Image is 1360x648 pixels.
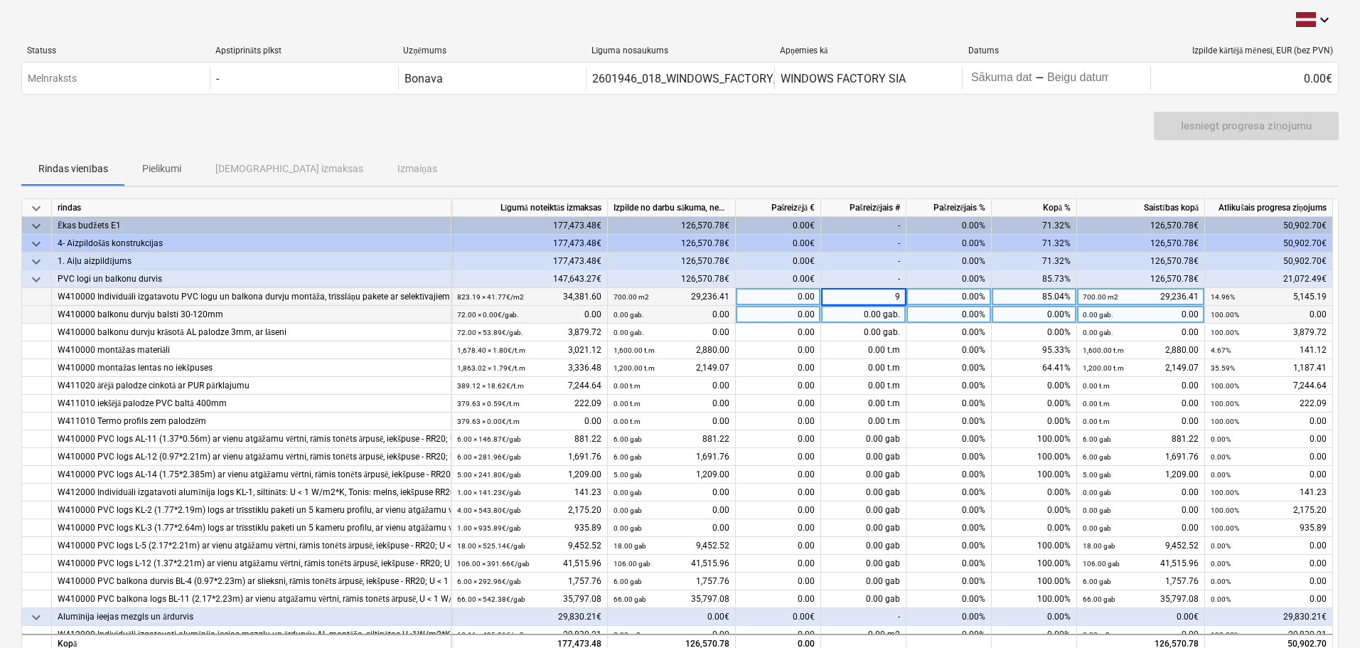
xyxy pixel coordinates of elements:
div: W410000 PVC logs L-12 (1.37*2.21m) ar vienu atgāžamu vērtni, rāmis tonēts ārpusē, iekšpuse - RR20... [58,555,445,573]
small: 700.00 m2 [614,293,649,301]
div: 0.00 gab [821,537,906,555]
div: 0.00 [1083,324,1199,341]
div: W410000 balkonu durvju balsti 30-120mm [58,306,445,324]
div: 0.00 t.m [821,377,906,395]
div: 0.00 gab [821,484,906,501]
div: 2,880.00 [614,341,729,359]
div: 0.00 gab [821,466,906,484]
small: 6.00 gab [1083,453,1111,461]
div: 0.00% [906,519,992,537]
div: 0.00% [992,501,1077,519]
div: W410000 PVC logs AL-12 (0.97*2.21m) ar vienu atgāžamu vērtni, rāmis tonēts ārpusē, iekšpuse - RR2... [58,448,445,466]
span: keyboard_arrow_down [28,200,45,217]
div: 7,244.64 [1211,377,1327,395]
div: 0.00% [906,413,992,430]
div: 85.04% [992,288,1077,306]
div: W410000 PVC logs KL-3 (1.77*2.64m) logs ar trīsstiklu paketi un 5 kameru profilu, ar vienu atgāža... [58,519,445,537]
div: W410000 balkonu durvju krāsotā AL palodze 3mm, ar lāseni [58,324,445,341]
div: 1,209.00 [457,466,601,484]
div: 0.00% [906,430,992,448]
div: Apstiprināts plkst [215,46,392,56]
div: 0.00€ [1150,67,1338,90]
small: 0.00 gab. [614,311,644,319]
div: 0.00% [906,359,992,377]
small: 100.00% [1211,329,1239,336]
div: 141.23 [1211,484,1327,501]
div: 0.00 [736,395,821,413]
div: 100.00% [992,573,1077,590]
div: 0.00 [1083,501,1199,519]
span: keyboard_arrow_down [28,609,45,626]
div: 0.00€ [736,270,821,288]
div: 935.89 [1211,519,1327,537]
div: - [821,270,906,288]
div: 50,902.70€ [1205,217,1333,235]
div: - [821,235,906,253]
div: 0.00 m2 [821,626,906,644]
div: 9,452.52 [457,537,601,555]
span: keyboard_arrow_down [28,235,45,253]
div: 177,473.48€ [451,235,608,253]
div: 0.00 [736,430,821,448]
div: 0.00 [736,519,821,537]
div: 141.12 [1211,341,1327,359]
small: 1.00 × 141.23€ / gab [457,489,521,496]
div: 0.00 [736,288,821,306]
small: 1.00 × 935.89€ / gab [457,524,521,532]
div: 0.00 [736,501,821,519]
small: 1,200.00 t.m [614,364,655,372]
div: Līgumā noteiktās izmaksas [451,199,608,217]
small: 0.00 t.m [1083,418,1110,425]
div: 100.00% [992,537,1077,555]
div: 7,244.64 [457,377,601,395]
div: 0.00 [1083,395,1199,413]
div: 126,570.78€ [1077,217,1205,235]
small: 6.00 × 281.96€ / gab [457,453,521,461]
small: 18.00 gab [614,542,646,550]
div: Uzņēmums [403,46,580,56]
small: 6.00 gab [614,435,642,443]
div: 3,336.48 [457,359,601,377]
div: 0.00 t.m [821,341,906,359]
div: 0.00 gab [821,448,906,466]
div: 0.00% [992,484,1077,501]
div: 0.00% [906,501,992,519]
div: Atlikušais progresa ziņojums [1205,199,1333,217]
div: 0.00% [906,235,992,253]
div: 0.00€ [736,608,821,626]
div: 2,149.07 [614,359,729,377]
div: 0.00 [614,413,729,430]
small: 823.19 × 41.77€ / m2 [457,293,524,301]
div: 64.41% [992,359,1077,377]
div: 100.00% [992,590,1077,608]
div: WINDOWS FACTORY SIA [781,72,906,85]
div: 0.00 gab [821,519,906,537]
small: 106.00 × 391.66€ / gab [457,560,530,568]
div: 2,880.00 [1083,341,1199,359]
div: 0.00 [1211,448,1327,466]
div: W410000 montažas lentas no iekšpuses [58,359,445,377]
small: 1,600.00 t.m [1083,346,1124,354]
div: 0.00 [736,341,821,359]
small: 106.00 gab [614,560,650,568]
div: 0.00% [992,324,1077,341]
div: 2,149.07 [1083,359,1199,377]
div: 0.00 [736,555,821,573]
div: W410000 PVC logs L-5 (2.17*2.21m) ar vienu atgāžamu vērtni, rāmis tonēts ārpusē, iekšpuse - RR20;... [58,537,445,555]
div: 85.73% [992,270,1077,288]
input: Beigu datums [1044,68,1111,88]
div: 0.00% [906,217,992,235]
div: W411010 Termo profils zem palodzēm [58,413,445,430]
div: W411010 iekšējā palodze PVC baltā 400mm [58,395,445,413]
div: 0.00 gab. [821,306,906,324]
div: 126,570.78€ [608,253,736,270]
div: W410000 Individuāli izgatavotu PVC logu un balkona durvju montāža, trīsslāņu pakete ar selektīvaj... [58,288,445,306]
div: 95.33% [992,341,1077,359]
div: 0.00% [906,288,992,306]
div: Apņemies kā [780,46,957,56]
small: 379.63 × 0.59€ / t.m [457,400,520,408]
div: 0.00 [736,466,821,484]
div: 0.00 [1211,466,1327,484]
div: 0.00% [906,608,992,626]
div: - [821,217,906,235]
